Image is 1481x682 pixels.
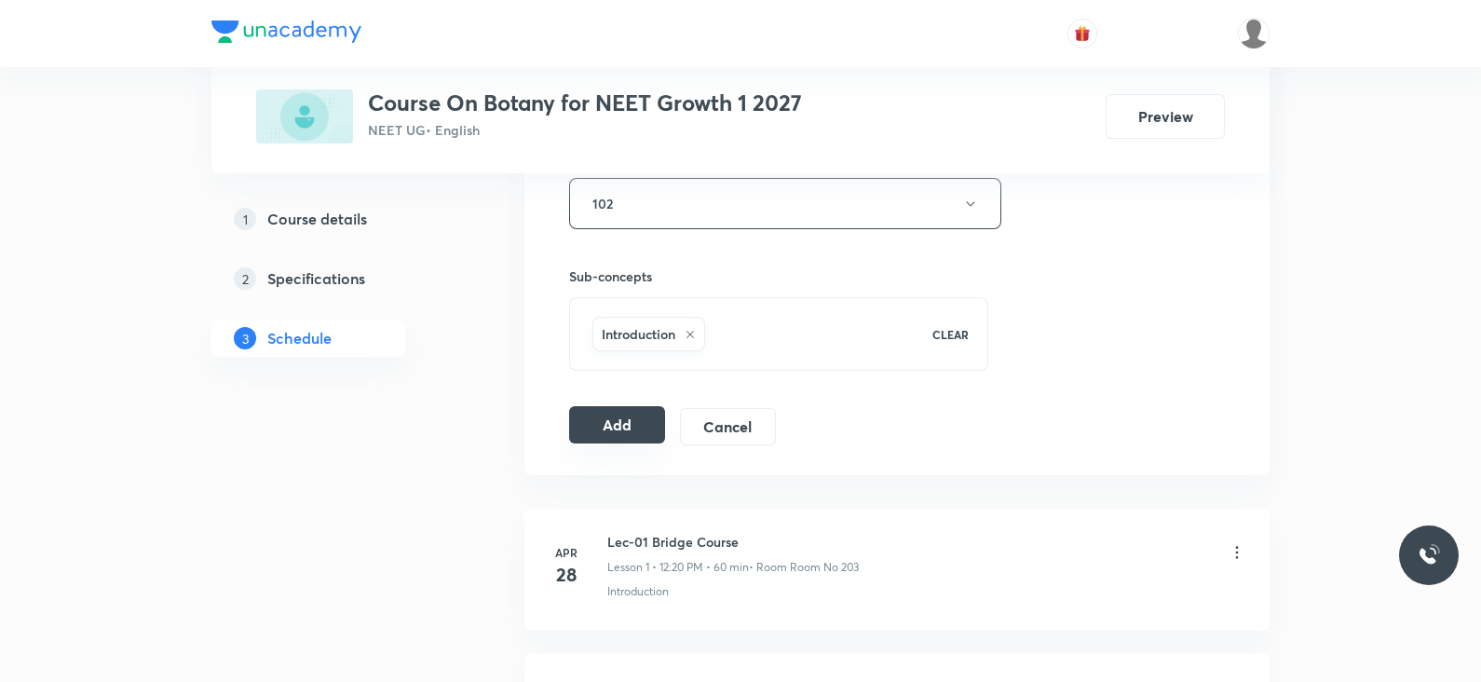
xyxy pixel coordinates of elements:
[932,326,969,343] p: CLEAR
[607,559,749,576] p: Lesson 1 • 12:20 PM • 60 min
[749,559,859,576] p: • Room Room No 203
[548,544,585,561] h6: Apr
[267,267,365,290] h5: Specifications
[256,89,353,143] img: C354E5DE-5BB1-494E-AE49-E5778D7DB0DF_plus.png
[267,208,367,230] h5: Course details
[569,266,988,286] h6: Sub-concepts
[1238,18,1270,49] img: Saniya Tarannum
[234,208,256,230] p: 1
[680,408,776,445] button: Cancel
[234,267,256,290] p: 2
[602,324,675,344] h6: Introduction
[234,327,256,349] p: 3
[1074,25,1091,42] img: avatar
[211,200,465,238] a: 1Course details
[1106,94,1225,139] button: Preview
[211,20,361,43] img: Company Logo
[211,20,361,48] a: Company Logo
[1067,19,1097,48] button: avatar
[607,583,669,600] p: Introduction
[211,260,465,297] a: 2Specifications
[548,561,585,589] h4: 28
[569,178,1001,229] button: 102
[1418,544,1440,566] img: ttu
[368,89,802,116] h3: Course On Botany for NEET Growth 1 2027
[607,532,859,552] h6: Lec-01 Bridge Course
[267,327,332,349] h5: Schedule
[368,120,802,140] p: NEET UG • English
[569,406,665,443] button: Add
